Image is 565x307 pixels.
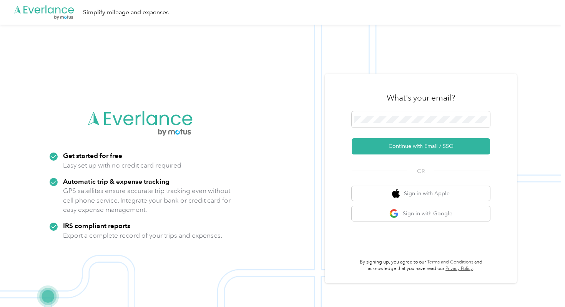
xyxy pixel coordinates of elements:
[387,92,455,103] h3: What's your email?
[389,209,399,218] img: google logo
[63,177,169,185] strong: Automatic trip & expense tracking
[352,206,490,221] button: google logoSign in with Google
[352,259,490,272] p: By signing up, you agree to our and acknowledge that you have read our .
[63,231,222,240] p: Export a complete record of your trips and expenses.
[63,221,130,230] strong: IRS compliant reports
[427,259,473,265] a: Terms and Conditions
[63,151,122,159] strong: Get started for free
[63,186,231,215] p: GPS satellites ensure accurate trip tracking even without cell phone service. Integrate your bank...
[352,138,490,154] button: Continue with Email / SSO
[83,8,169,17] div: Simplify mileage and expenses
[352,186,490,201] button: apple logoSign in with Apple
[392,189,400,198] img: apple logo
[445,266,473,272] a: Privacy Policy
[63,161,181,170] p: Easy set up with no credit card required
[407,167,434,175] span: OR
[522,264,565,307] iframe: Everlance-gr Chat Button Frame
